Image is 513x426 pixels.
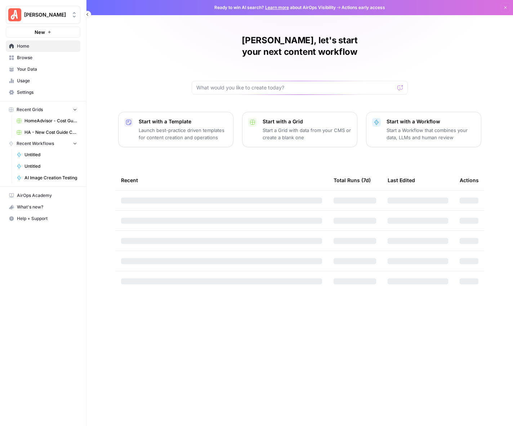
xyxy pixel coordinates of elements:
a: Untitled [13,161,80,172]
div: Recent [121,170,322,190]
p: Start with a Template [139,118,227,125]
button: Start with a TemplateLaunch best-practice driven templates for content creation and operations [118,112,233,147]
span: Settings [17,89,77,96]
a: HA - New Cost Guide Creation Grid [13,127,80,138]
div: Actions [460,170,479,190]
span: Untitled [24,151,77,158]
span: Untitled [24,163,77,170]
span: New [35,28,45,36]
button: Help + Support [6,213,80,224]
span: Home [17,43,77,49]
span: AI Image Creation Testing [24,175,77,181]
button: Recent Workflows [6,138,80,149]
a: Home [6,40,80,52]
span: HomeAdvisor - Cost Guide Updates [24,118,77,124]
a: AI Image Creation Testing [13,172,80,184]
a: Learn more [265,5,289,10]
button: What's new? [6,201,80,213]
p: Start a Grid with data from your CMS or create a blank one [263,127,351,141]
div: Total Runs (7d) [334,170,371,190]
span: Recent Grids [17,106,43,113]
a: Browse [6,52,80,63]
button: Start with a GridStart a Grid with data from your CMS or create a blank one [242,112,357,147]
p: Start with a Grid [263,118,351,125]
input: What would you like to create today? [196,84,394,91]
h1: [PERSON_NAME], let's start your next content workflow [192,35,408,58]
button: Start with a WorkflowStart a Workflow that combines your data, LLMs and human review [366,112,481,147]
span: Usage [17,78,77,84]
span: HA - New Cost Guide Creation Grid [24,129,77,136]
img: Angi Logo [8,8,21,21]
span: Help + Support [17,215,77,222]
span: [PERSON_NAME] [24,11,68,18]
a: Usage [6,75,80,87]
p: Start a Workflow that combines your data, LLMs and human review [387,127,475,141]
a: AirOps Academy [6,190,80,201]
div: What's new? [6,202,80,212]
span: Actions early access [342,4,385,11]
a: HomeAdvisor - Cost Guide Updates [13,115,80,127]
span: Your Data [17,66,77,73]
a: Untitled [13,149,80,161]
button: Workspace: Angi [6,6,80,24]
span: Browse [17,54,77,61]
span: AirOps Academy [17,192,77,199]
button: New [6,27,80,38]
a: Settings [6,87,80,98]
div: Last Edited [388,170,415,190]
span: Ready to win AI search? about AirOps Visibility [214,4,336,11]
button: Recent Grids [6,104,80,115]
p: Launch best-practice driven templates for content creation and operations [139,127,227,141]
span: Recent Workflows [17,140,54,147]
a: Your Data [6,63,80,75]
p: Start with a Workflow [387,118,475,125]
